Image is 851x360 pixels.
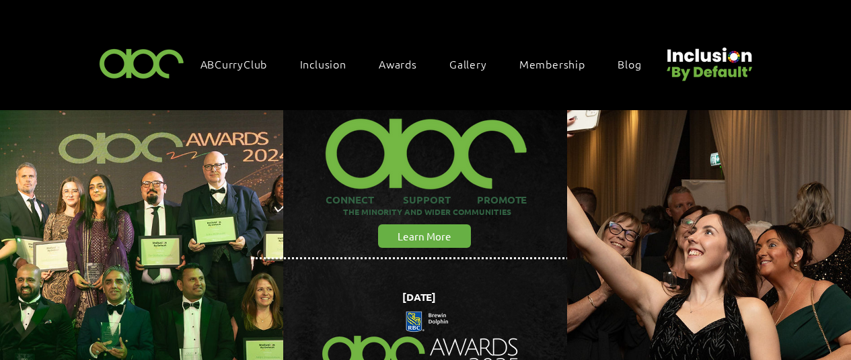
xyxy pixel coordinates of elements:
[326,193,527,206] span: CONNECT SUPPORT PROMOTE
[372,50,437,78] div: Awards
[513,50,605,78] a: Membership
[449,56,487,71] span: Gallery
[200,56,268,71] span: ABCurryClub
[519,56,585,71] span: Membership
[300,56,346,71] span: Inclusion
[194,50,662,78] nav: Site
[194,50,288,78] a: ABCurryClub
[443,50,507,78] a: Gallery
[398,229,451,243] span: Learn More
[343,206,511,217] span: THE MINORITY AND WIDER COMMUNITIES
[611,50,661,78] a: Blog
[318,101,533,193] img: ABC-Logo-Blank-Background-01-01-2_edited.png
[379,56,417,71] span: Awards
[662,36,755,83] img: Untitled design (22).png
[96,43,188,83] img: ABC-Logo-Blank-Background-01-01-2.png
[293,50,367,78] div: Inclusion
[618,56,641,71] span: Blog
[402,290,436,304] span: [DATE]
[378,224,471,248] a: Learn More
